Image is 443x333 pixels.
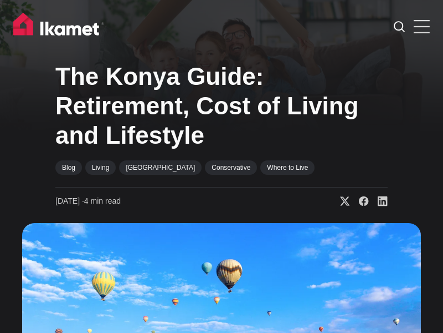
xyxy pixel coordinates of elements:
a: [GEOGRAPHIC_DATA] [119,160,202,175]
span: [DATE] ∙ [55,196,84,205]
img: Ikamet home [13,13,104,41]
a: Share on X [331,196,350,207]
a: Share on Linkedin [369,196,388,207]
a: Conservative [205,160,257,175]
a: Living [85,160,116,175]
a: Share on Facebook [350,196,369,207]
time: 4 min read [55,196,121,207]
a: Blog [55,160,82,175]
a: Where to Live [260,160,315,175]
h1: The Konya Guide: Retirement, Cost of Living and Lifestyle [55,62,388,150]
